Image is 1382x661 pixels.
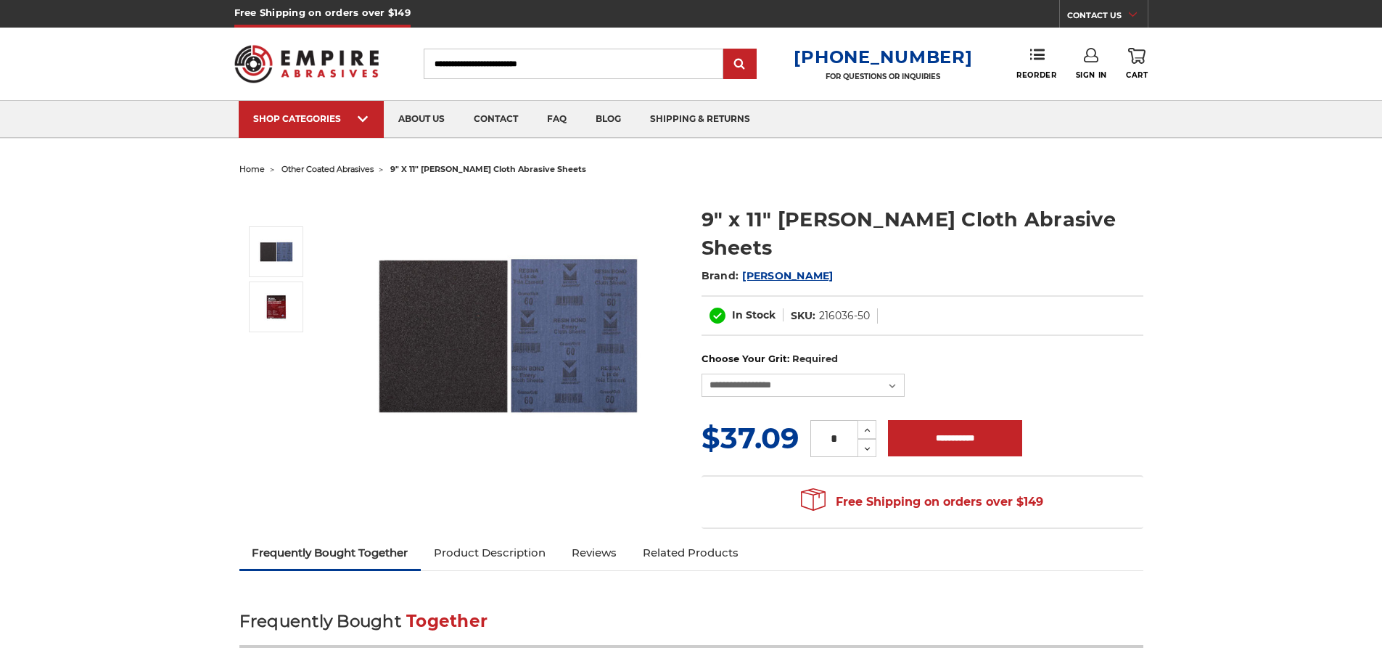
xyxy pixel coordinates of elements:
[792,353,838,364] small: Required
[819,308,870,324] dd: 216036-50
[421,537,559,569] a: Product Description
[742,269,833,282] a: [PERSON_NAME]
[732,308,776,321] span: In Stock
[384,101,459,138] a: about us
[281,164,374,174] a: other coated abrasives
[258,293,295,321] img: Emery Cloth 50 Pack
[532,101,581,138] a: faq
[1126,70,1148,80] span: Cart
[636,101,765,138] a: shipping & returns
[794,46,972,67] a: [PHONE_NUMBER]
[253,113,369,124] div: SHOP CATEGORIES
[1016,48,1056,79] a: Reorder
[702,352,1143,366] label: Choose Your Grit:
[702,269,739,282] span: Brand:
[791,308,815,324] dt: SKU:
[1126,48,1148,80] a: Cart
[559,537,630,569] a: Reviews
[801,488,1043,517] span: Free Shipping on orders over $149
[581,101,636,138] a: blog
[702,205,1143,262] h1: 9" x 11" [PERSON_NAME] Cloth Abrasive Sheets
[1076,70,1107,80] span: Sign In
[725,50,754,79] input: Submit
[239,611,401,631] span: Frequently Bought
[234,36,379,92] img: Empire Abrasives
[794,72,972,81] p: FOR QUESTIONS OR INQUIRIES
[390,164,586,174] span: 9" x 11" [PERSON_NAME] cloth abrasive sheets
[1067,7,1148,28] a: CONTACT US
[459,101,532,138] a: contact
[702,420,799,456] span: $37.09
[1016,70,1056,80] span: Reorder
[239,164,265,174] a: home
[630,537,752,569] a: Related Products
[363,190,654,480] img: 9" x 11" Emery Cloth Sheets
[258,234,295,270] img: 9" x 11" Emery Cloth Sheets
[239,537,421,569] a: Frequently Bought Together
[406,611,488,631] span: Together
